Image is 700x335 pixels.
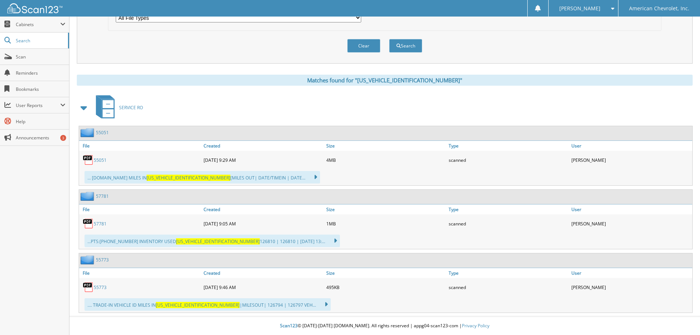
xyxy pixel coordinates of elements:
button: Search [389,39,422,53]
div: © [DATE]-[DATE] [DOMAIN_NAME]. All rights reserved | appg04-scan123-com | [69,317,700,335]
button: Clear [347,39,380,53]
span: Announcements [16,135,65,141]
a: Created [202,141,324,151]
a: Privacy Policy [462,322,489,329]
img: PDF.png [83,282,94,293]
span: User Reports [16,102,60,108]
a: Size [324,204,447,214]
div: [PERSON_NAME] [570,216,692,231]
iframe: Chat Widget [663,300,700,335]
div: [PERSON_NAME] [570,280,692,295]
img: folder2.png [80,255,96,264]
a: 57781 [94,221,107,227]
span: SERVICE RO [119,104,143,111]
a: Size [324,268,447,278]
a: Created [202,268,324,278]
span: Reminders [16,70,65,76]
div: ... [DOMAIN_NAME] MILES IN [MILES OUT| DATE/TIMEIN | DATE... [85,171,320,183]
div: ...PTS:[PHONE_NUMBER] INVENTORY USED 126810 | 126810 | [DATE] 13:... [85,235,340,247]
div: Matches found for "[US_VEHICLE_IDENTIFICATION_NUMBER]" [77,75,693,86]
a: 55051 [94,157,107,163]
div: [PERSON_NAME] [570,153,692,167]
a: File [79,268,202,278]
span: Help [16,118,65,125]
img: PDF.png [83,154,94,165]
div: scanned [447,216,570,231]
span: Scan123 [280,322,298,329]
div: [DATE] 9:29 AM [202,153,324,167]
div: 4MB [324,153,447,167]
div: .... TRADE-IN VEHICLE ID MILES IN |MILESOUT| 126794 | 126797 VEH... [85,298,331,311]
div: 3 [60,135,66,141]
a: Created [202,204,324,214]
div: 1MB [324,216,447,231]
a: 57781 [96,193,109,199]
span: Search [16,38,64,44]
a: 55051 [96,129,109,136]
span: [US_VEHICLE_IDENTIFICATION_NUMBER] [156,302,240,308]
div: 495KB [324,280,447,295]
span: American Chevrolet, Inc. [629,6,689,11]
a: SERVICE RO [91,93,143,122]
a: Type [447,141,570,151]
a: Size [324,141,447,151]
div: [DATE] 9:05 AM [202,216,324,231]
span: Bookmarks [16,86,65,92]
div: scanned [447,280,570,295]
span: Scan [16,54,65,60]
span: [US_VEHICLE_IDENTIFICATION_NUMBER] [176,238,260,245]
img: scan123-logo-white.svg [7,3,62,13]
a: User [570,268,692,278]
a: File [79,141,202,151]
a: User [570,141,692,151]
a: File [79,204,202,214]
a: User [570,204,692,214]
a: Type [447,204,570,214]
div: [DATE] 9:46 AM [202,280,324,295]
a: 55773 [96,257,109,263]
a: 55773 [94,284,107,291]
span: [US_VEHICLE_IDENTIFICATION_NUMBER] [147,175,230,181]
div: scanned [447,153,570,167]
img: PDF.png [83,218,94,229]
a: Type [447,268,570,278]
span: Cabinets [16,21,60,28]
span: [PERSON_NAME] [559,6,600,11]
img: folder2.png [80,128,96,137]
img: folder2.png [80,192,96,201]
